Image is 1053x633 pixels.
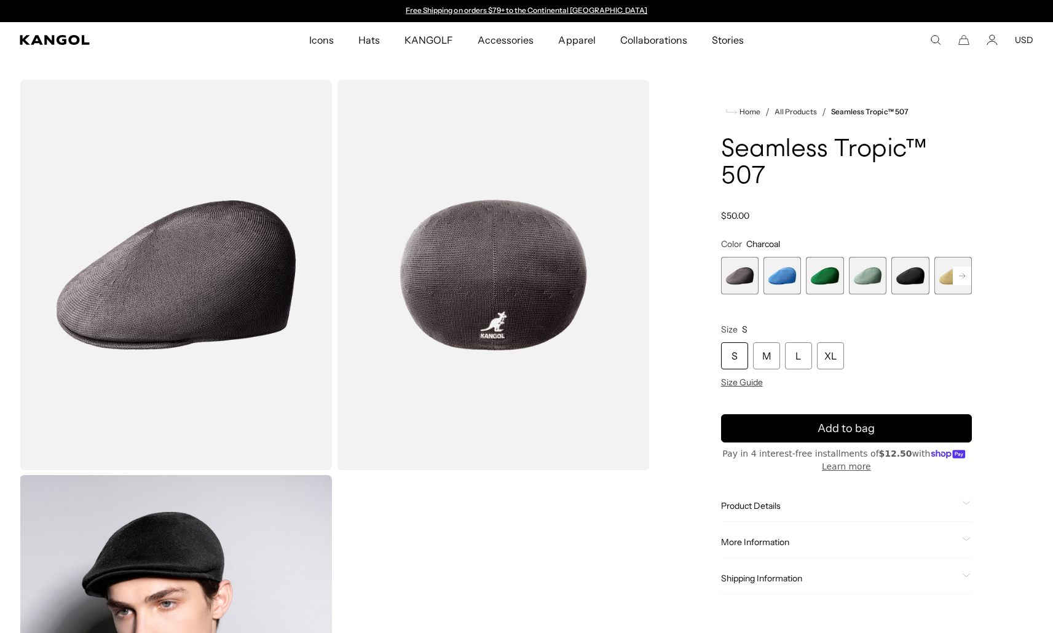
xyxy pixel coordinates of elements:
div: L [785,342,812,369]
span: Shipping Information [721,573,957,584]
span: Accessories [478,22,534,58]
span: Hats [358,22,380,58]
div: S [721,342,748,369]
button: Add to bag [721,414,972,442]
nav: breadcrumbs [721,104,972,119]
span: Charcoal [746,238,780,250]
a: Icons [297,22,346,58]
span: S [742,324,747,335]
span: Icons [309,22,334,58]
div: M [753,342,780,369]
span: More Information [721,537,957,548]
div: 1 of 2 [400,6,653,16]
a: Free Shipping on orders $79+ to the Continental [GEOGRAPHIC_DATA] [406,6,647,15]
span: Home [737,108,760,116]
a: Apparel [546,22,607,58]
a: Home [726,106,760,117]
a: Kangol [20,35,204,45]
a: Account [987,34,998,45]
span: KANGOLF [404,22,453,58]
span: Size Guide [721,377,763,388]
span: Color [721,238,742,250]
div: 1 of 12 [721,257,759,294]
div: 2 of 12 [763,257,801,294]
div: 5 of 12 [891,257,929,294]
a: Seamless Tropic™ 507 [831,108,909,116]
li: / [760,104,770,119]
summary: Search here [930,34,941,45]
span: Add to bag [818,420,875,437]
button: USD [1015,34,1033,45]
div: 6 of 12 [934,257,972,294]
a: Accessories [465,22,546,58]
a: Stories [700,22,756,58]
a: Hats [346,22,392,58]
li: / [817,104,826,119]
a: KANGOLF [392,22,465,58]
label: Black [891,257,929,294]
span: Size [721,324,738,335]
div: XL [817,342,844,369]
span: Product Details [721,500,957,511]
a: Collaborations [608,22,700,58]
div: 4 of 12 [849,257,886,294]
label: Surf [763,257,801,294]
div: 3 of 12 [806,257,843,294]
span: Apparel [558,22,595,58]
button: Cart [958,34,969,45]
div: Announcement [400,6,653,16]
label: Beige [934,257,972,294]
span: $50.00 [721,210,749,221]
h1: Seamless Tropic™ 507 [721,136,972,191]
span: Stories [712,22,744,58]
slideshow-component: Announcement bar [400,6,653,16]
label: SAGE GREEN [849,257,886,294]
span: Collaborations [620,22,687,58]
img: color-charcoal [20,80,332,470]
label: Charcoal [721,257,759,294]
label: Turf Green [806,257,843,294]
a: All Products [775,108,817,116]
img: color-charcoal [337,80,649,470]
